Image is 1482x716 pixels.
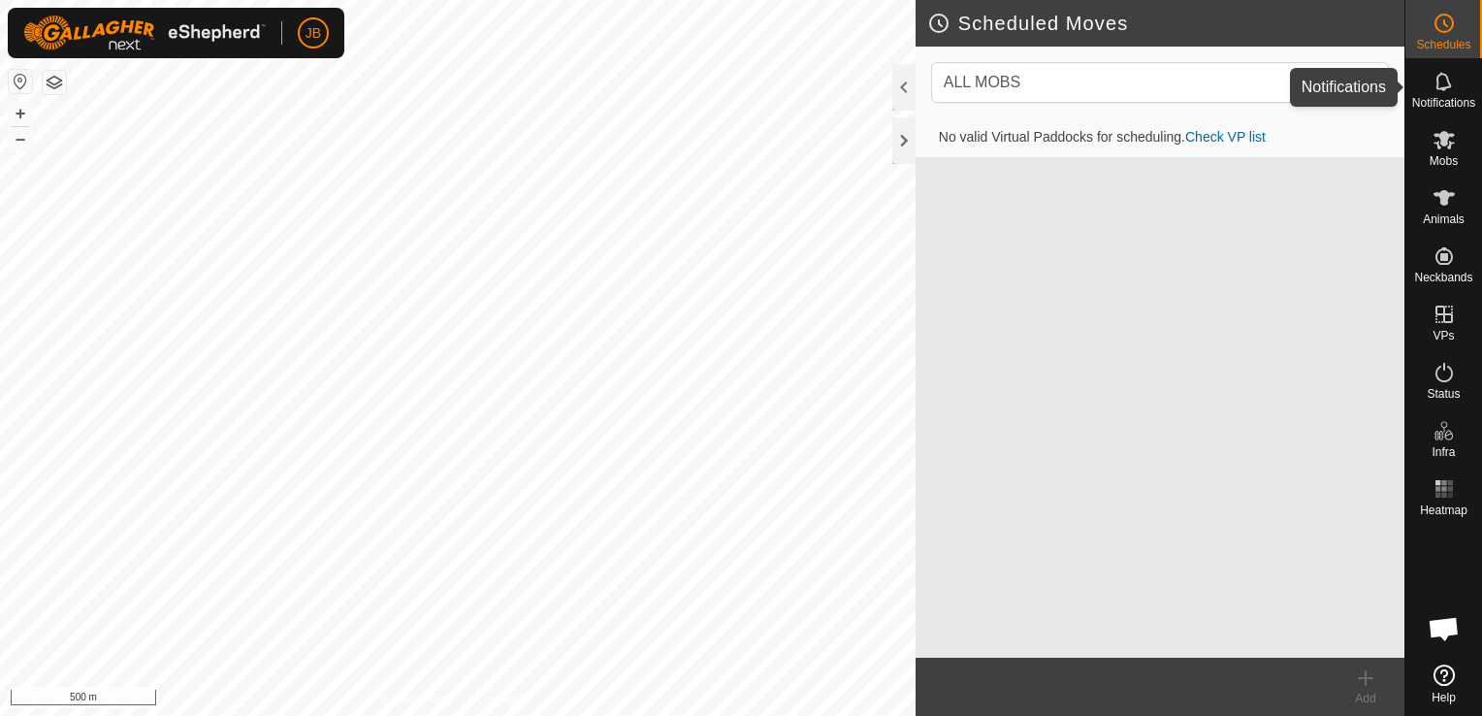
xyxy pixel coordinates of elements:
button: Map Layers [43,71,66,94]
span: ALL MOBS [944,74,1020,90]
div: Open chat [1415,600,1473,658]
button: + [9,102,32,125]
span: Infra [1432,446,1455,458]
a: Check VP list [1185,129,1266,145]
span: Neckbands [1414,272,1472,283]
span: Notifications [1412,97,1475,109]
a: Contact Us [477,691,534,708]
span: Animals [1423,213,1465,225]
div: Add [1327,690,1404,707]
a: Help [1405,657,1482,711]
span: No valid Virtual Paddocks for scheduling. [923,129,1281,145]
span: VPs [1433,330,1454,342]
span: Mobs [1430,155,1458,167]
div: dropdown trigger [1345,63,1384,102]
span: JB [306,23,321,44]
button: – [9,127,32,150]
img: Gallagher Logo [23,16,266,50]
span: Schedules [1416,39,1470,50]
span: ALL MOBS [936,63,1345,102]
span: Heatmap [1420,504,1467,516]
a: Privacy Policy [381,691,454,708]
button: Reset Map [9,70,32,93]
span: Status [1427,388,1460,400]
span: Help [1432,692,1456,703]
h2: Scheduled Moves [927,12,1404,35]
